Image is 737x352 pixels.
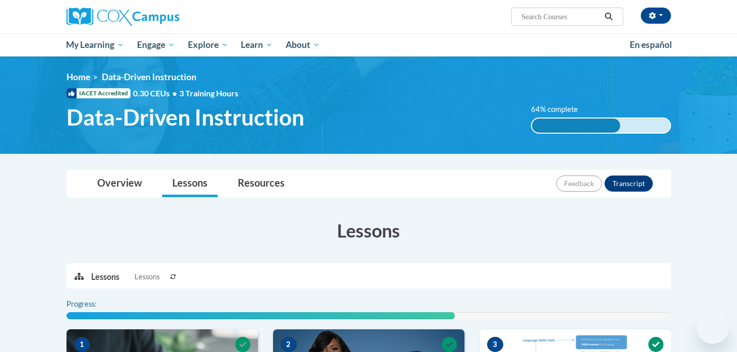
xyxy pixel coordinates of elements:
button: Search [601,11,616,23]
span: Data-Driven Instruction [102,72,196,82]
a: Explore [181,33,235,56]
span: 2 [281,337,297,352]
a: Resources [228,170,295,197]
span: • [172,88,177,98]
a: Home [66,72,90,82]
span: 3 Training Hours [179,88,238,98]
a: Overview [87,170,152,197]
a: Engage [130,33,181,56]
a: Cox Campus [66,8,258,26]
span: 1 [74,337,90,352]
input: Search Courses [520,11,601,23]
span: IACET Accredited [66,88,130,98]
p: Lessons [91,271,119,282]
span: 0.30 CEUs [133,88,179,99]
div: 64% complete [532,119,620,133]
iframe: Button to launch messaging window [697,312,729,344]
button: Transcript [605,175,653,192]
div: Main menu [51,33,686,56]
span: Engage [137,39,175,51]
a: About [279,33,326,56]
label: 64% complete [531,104,589,115]
span: Data-Driven Instruction [66,104,304,131]
a: Learn [234,33,279,56]
span: Learn [241,39,273,51]
span: Lessons [135,271,160,282]
span: 3 [487,337,503,352]
span: Explore [188,39,228,51]
span: My Learning [66,39,124,51]
img: Cox Campus [66,8,179,26]
span: En español [630,39,672,50]
button: Feedback [556,175,602,192]
label: Progress: [66,299,124,310]
span: About [286,39,320,51]
button: Account Settings [641,8,671,24]
a: My Learning [60,33,131,56]
a: Lessons [162,170,218,197]
a: En español [623,34,679,55]
h3: Lessons [66,218,671,243]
